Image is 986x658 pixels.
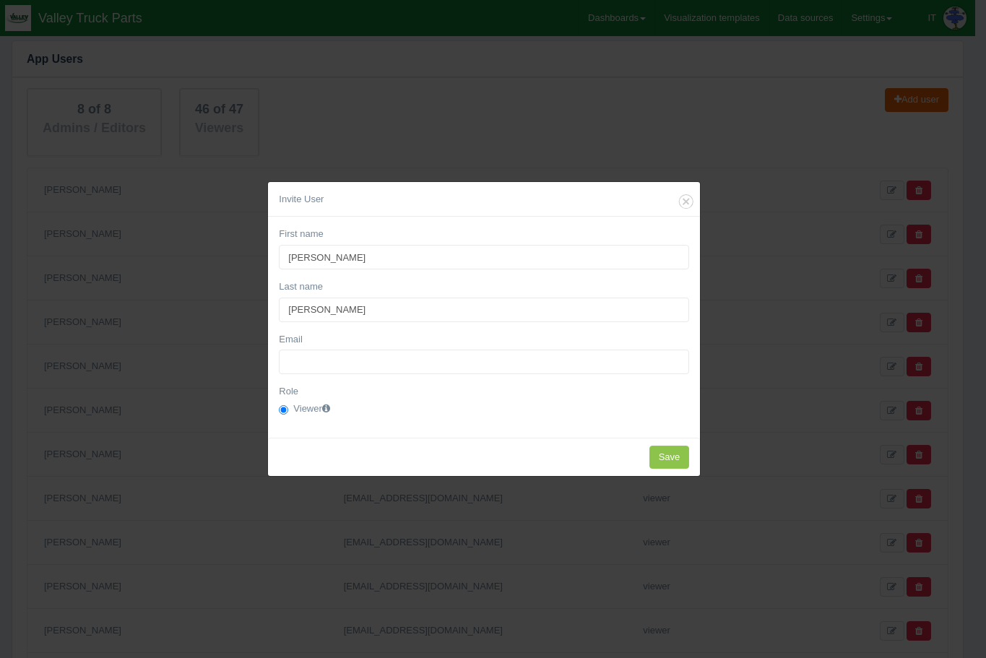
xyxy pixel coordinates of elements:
[279,228,323,241] label: First name
[279,402,330,416] label: Viewer
[679,194,693,209] button: Close
[279,405,288,415] input: Viewer
[322,404,330,413] i: Can view specifie dashboards.
[279,333,303,347] label: Email
[279,385,298,399] label: Role
[268,182,700,217] div: Invite User
[649,446,690,469] input: Save
[279,280,323,294] label: Last name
